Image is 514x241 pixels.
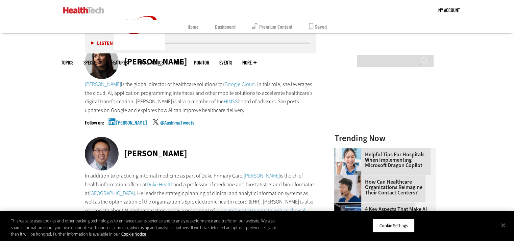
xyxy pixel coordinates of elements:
a: [PERSON_NAME] [85,81,121,88]
a: How Can Healthcare Organizations Reimagine Their Contact Centers? [334,179,432,195]
a: [GEOGRAPHIC_DATA] [89,190,135,197]
a: MonITor [194,60,209,65]
h3: Trending Now [334,134,436,142]
a: @AashimaTweets [160,120,194,137]
a: Events [219,60,232,65]
a: Video [174,60,184,65]
a: More information about your privacy [121,231,146,237]
a: Google Cloud [224,81,255,88]
a: Features [111,60,128,65]
span: Specialty [83,60,101,65]
img: Dr. Eric Poon [85,137,119,170]
a: Healthcare contact center [334,175,365,181]
iframe: advertisement [334,32,436,116]
img: Home [63,7,104,14]
button: Close [496,218,511,233]
button: Cookie Settings [372,218,415,233]
a: Duke Health [147,181,173,188]
span: More [242,60,256,65]
a: 4 Key Aspects That Make AI PCs Attractive to Healthcare Workers [334,207,432,223]
a: CDW [114,45,165,52]
img: Healthcare contact center [334,175,361,202]
p: is the global director of healthcare solutions for . In this role, she leverages the cloud, AI, a... [85,80,317,114]
a: Desktop monitor with brain AI concept [334,203,365,208]
a: Home [188,20,199,33]
a: HIMSS [224,98,238,105]
a: [PERSON_NAME] [116,120,147,137]
a: [PERSON_NAME] [244,172,280,179]
a: Premium Content [252,20,293,33]
div: This website uses cookies and other tracking technologies to enhance user experience and to analy... [11,218,283,238]
img: Desktop monitor with brain AI concept [334,203,361,230]
a: Helpful Tips for Hospitals When Implementing Microsoft Dragon Copilot [334,152,432,168]
p: In addition to practicing internal medicine as part of Duke Primary Care, is the chief health inf... [85,171,317,223]
span: Topics [61,60,73,65]
a: Doctor using phone to dictate to tablet [334,148,365,153]
div: [PERSON_NAME] [124,149,187,158]
a: Dashboard [215,20,236,33]
a: Tips & Tactics [138,60,164,65]
a: Saved [309,20,327,33]
img: Doctor using phone to dictate to tablet [334,148,361,175]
